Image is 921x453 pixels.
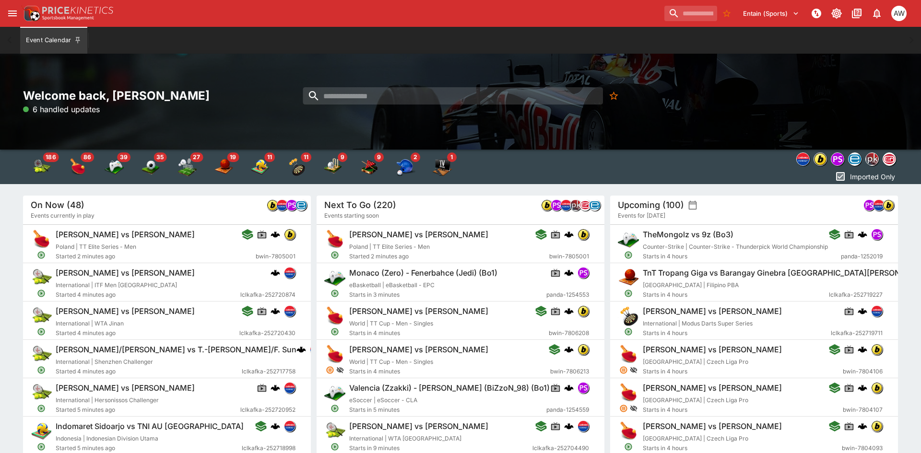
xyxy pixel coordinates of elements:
img: pandascore.png [864,200,874,210]
span: 11 [301,152,311,162]
img: table_tennis.png [324,344,345,365]
div: cerberus [564,383,574,393]
img: pricekinetics.png [866,153,878,165]
span: Events for [DATE] [618,211,665,221]
img: lclkafka.png [310,344,321,355]
h6: Monaco (Zero) - Fenerbahce (Jedi) (Bo1) [349,268,497,278]
button: Notifications [868,5,886,22]
h6: [PERSON_NAME] vs [PERSON_NAME] [56,268,195,278]
span: panda-1252019 [841,252,883,261]
div: Snooker [360,157,379,176]
span: bwin-7805001 [549,252,589,261]
svg: Open [331,289,339,298]
h6: TheMongolz vs 9z (Bo3) [643,230,733,240]
h6: [PERSON_NAME] vs [PERSON_NAME] [643,306,782,316]
span: 186 [43,152,59,162]
img: logo-cerberus.svg [271,306,280,316]
div: bwin [541,199,553,211]
h6: [PERSON_NAME] vs [PERSON_NAME] [349,230,488,240]
span: Starts in 4 minutes [349,328,549,338]
span: Starts in 4 hours [643,405,843,415]
img: tennis [32,157,51,176]
svg: Open [624,289,633,298]
span: 1 [447,152,457,162]
img: sportsradar.png [580,201,590,210]
img: table_tennis.png [618,420,639,441]
img: lclkafka.png [797,153,809,165]
span: 2 [411,152,420,162]
h5: On Now (48) [31,199,84,210]
h6: [PERSON_NAME] vs [PERSON_NAME] [56,306,195,316]
img: tv_specials [433,157,452,176]
img: pandascore.png [831,153,844,165]
span: International | ITF Men [GEOGRAPHIC_DATA] [56,281,177,289]
img: esports.png [618,229,639,250]
span: Starts in 4 hours [643,367,843,376]
div: bwin [883,199,894,211]
p: Imported Only [850,172,895,182]
button: Documentation [848,5,865,22]
img: esports.png [324,382,345,403]
span: Starts in 3 minutes [349,290,546,300]
button: Event Calendar [20,27,87,54]
img: logo-cerberus.svg [564,383,574,393]
span: lclkafka-252720952 [240,405,295,415]
svg: Open [331,404,339,413]
span: bwin-7805001 [256,252,295,261]
span: panda-1254553 [546,290,589,300]
span: Counter-Strike | Counter-Strike - Thunderpick World Championship [643,243,828,250]
img: esports [105,157,124,176]
button: settings [688,200,697,210]
img: lclkafka.png [284,383,295,393]
img: cricket [323,157,342,176]
span: 27 [190,152,203,162]
span: Started 5 minutes ago [56,443,242,453]
img: logo-cerberus.svg [296,345,306,354]
div: Basketball [214,157,233,176]
svg: Open [37,327,46,336]
span: bwin-7806208 [549,328,589,338]
input: search [664,6,717,21]
img: basketball [214,157,233,176]
img: bwin.png [267,200,278,210]
span: Started 2 minutes ago [56,252,256,261]
span: Started 4 minutes ago [56,290,240,300]
div: Tv Specials [433,157,452,176]
img: darts [287,157,306,176]
div: pandascore [863,199,875,211]
div: lclkafka [796,152,810,166]
img: lclkafka.png [872,306,882,316]
span: 11 [264,152,275,162]
img: bwin.png [814,153,827,165]
img: bwin.png [284,229,295,240]
div: cerberus [564,345,574,354]
div: bwin [267,199,278,211]
img: bwin.png [578,229,589,240]
img: logo-cerberus.svg [564,230,574,239]
span: Indonesia | Indonesian Division Utama [56,435,158,442]
div: pricekinetics [865,152,879,166]
img: bwin.png [883,200,894,210]
svg: Open [624,442,633,451]
span: International | WTA [GEOGRAPHIC_DATA] [349,435,461,442]
div: cerberus [271,306,280,316]
svg: Open [624,251,633,259]
span: lclkafka-252717758 [242,367,295,376]
span: lclkafka-252719227 [829,290,883,300]
span: bwin-7804093 [842,443,883,453]
div: bwin [871,420,883,432]
div: cerberus [271,230,280,239]
img: bwin.png [872,383,882,393]
div: cerberus [296,345,306,354]
img: badminton [177,157,197,176]
div: lclkafka [284,382,295,394]
span: lclkafka-252718998 [242,443,295,453]
div: pandascore [831,152,844,166]
img: table_tennis.png [618,344,639,365]
span: lclkafka-252719711 [831,328,883,338]
img: tennis.png [31,305,52,326]
svg: Open [331,442,339,451]
h6: [PERSON_NAME] vs [PERSON_NAME] [643,421,782,431]
img: pandascore.png [551,200,562,210]
div: lclkafka [284,420,295,432]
